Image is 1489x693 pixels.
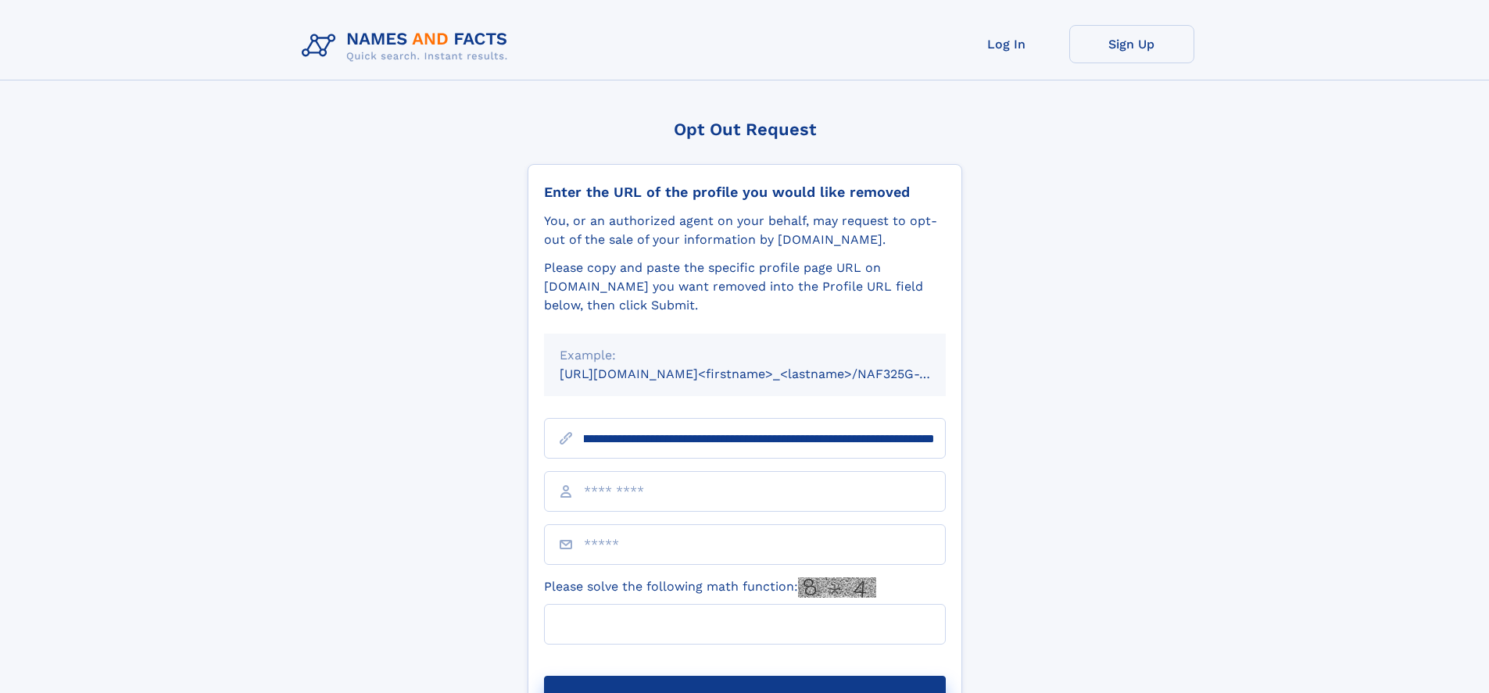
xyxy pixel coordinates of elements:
[295,25,521,67] img: Logo Names and Facts
[544,259,946,315] div: Please copy and paste the specific profile page URL on [DOMAIN_NAME] you want removed into the Pr...
[544,184,946,201] div: Enter the URL of the profile you would like removed
[560,366,975,381] small: [URL][DOMAIN_NAME]<firstname>_<lastname>/NAF325G-xxxxxxxx
[544,577,876,598] label: Please solve the following math function:
[528,120,962,139] div: Opt Out Request
[1069,25,1194,63] a: Sign Up
[544,212,946,249] div: You, or an authorized agent on your behalf, may request to opt-out of the sale of your informatio...
[560,346,930,365] div: Example:
[944,25,1069,63] a: Log In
